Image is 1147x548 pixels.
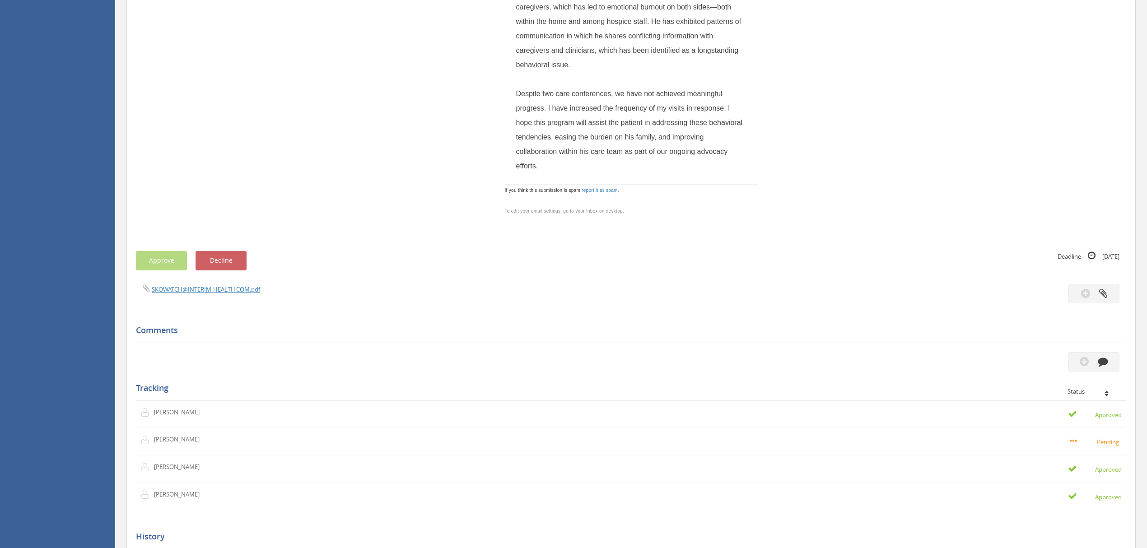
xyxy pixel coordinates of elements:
[582,188,618,193] a: report it as spam
[140,436,154,445] img: user-icon.png
[140,463,154,472] img: user-icon.png
[140,490,154,499] img: user-icon.png
[1068,492,1122,502] small: Approved
[1058,251,1119,261] small: Deadline [DATE]
[152,285,260,293] a: SKOWATCH@INTERIM-HEALTH.COM.pdf
[154,490,206,499] p: [PERSON_NAME]
[505,187,619,194] span: If you think this submission is spam, .
[1068,464,1122,474] small: Approved
[154,435,206,444] p: [PERSON_NAME]
[154,463,206,471] p: [PERSON_NAME]
[154,408,206,417] p: [PERSON_NAME]
[505,209,624,214] span: To edit your email settings, go to your Inbox on desktop.
[136,384,1119,393] h5: Tracking
[1068,388,1119,395] div: Status
[1070,437,1122,446] small: Pending
[1068,409,1122,419] small: Approved
[140,408,154,417] img: user-icon.png
[136,532,1119,541] h5: History
[136,251,187,270] button: Approve
[136,326,1119,335] h5: Comments
[196,251,247,270] button: Decline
